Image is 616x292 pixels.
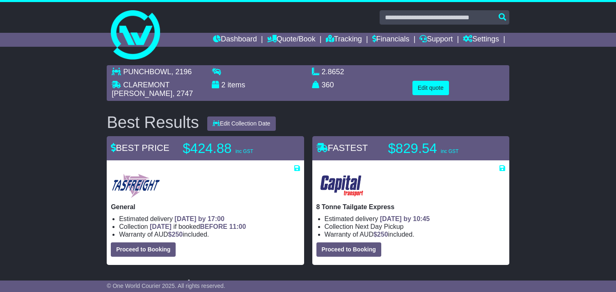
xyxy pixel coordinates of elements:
a: Dashboard [213,33,257,47]
span: inc GST [441,148,458,154]
span: PUNCHBOWL [123,68,171,76]
a: Settings [463,33,499,47]
span: inc GST [236,148,253,154]
span: 2 [221,81,225,89]
span: , 2196 [171,68,192,76]
div: Best Results [103,113,203,131]
a: Quote/Book [267,33,316,47]
span: [DATE] by 10:45 [380,215,430,222]
button: Edit quote [412,81,449,95]
li: Warranty of AUD included. [119,230,300,238]
a: Support [419,33,453,47]
span: [DATE] [150,223,172,230]
span: items [227,81,245,89]
img: CapitalTransport: 8 Tonne Tailgate Express [316,173,368,199]
span: if booked [150,223,246,230]
span: 11:00 [229,223,246,230]
li: Collection [325,223,505,230]
span: 2.8652 [322,68,344,76]
p: $829.54 [388,140,491,157]
span: FASTEST [316,143,368,153]
span: CLAREMONT [PERSON_NAME] [112,81,172,98]
span: 360 [322,81,334,89]
img: Tasfreight: General [111,173,160,199]
span: Next Day Pickup [355,223,403,230]
a: Financials [372,33,410,47]
span: $ [373,231,388,238]
p: 8 Tonne Tailgate Express [316,203,505,211]
button: Edit Collection Date [207,116,276,131]
li: Estimated delivery [325,215,505,223]
li: Warranty of AUD included. [325,230,505,238]
span: BEFORE [200,223,227,230]
span: © One World Courier 2025. All rights reserved. [107,283,225,289]
li: Collection [119,223,300,230]
span: 250 [172,231,183,238]
span: , 2747 [172,89,193,98]
p: General [111,203,300,211]
button: Proceed to Booking [316,242,381,257]
span: BEST PRICE [111,143,169,153]
span: 250 [377,231,388,238]
p: $424.88 [183,140,285,157]
button: Proceed to Booking [111,242,176,257]
span: [DATE] by 17:00 [174,215,224,222]
a: Tracking [326,33,362,47]
span: $ [168,231,183,238]
li: Estimated delivery [119,215,300,223]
